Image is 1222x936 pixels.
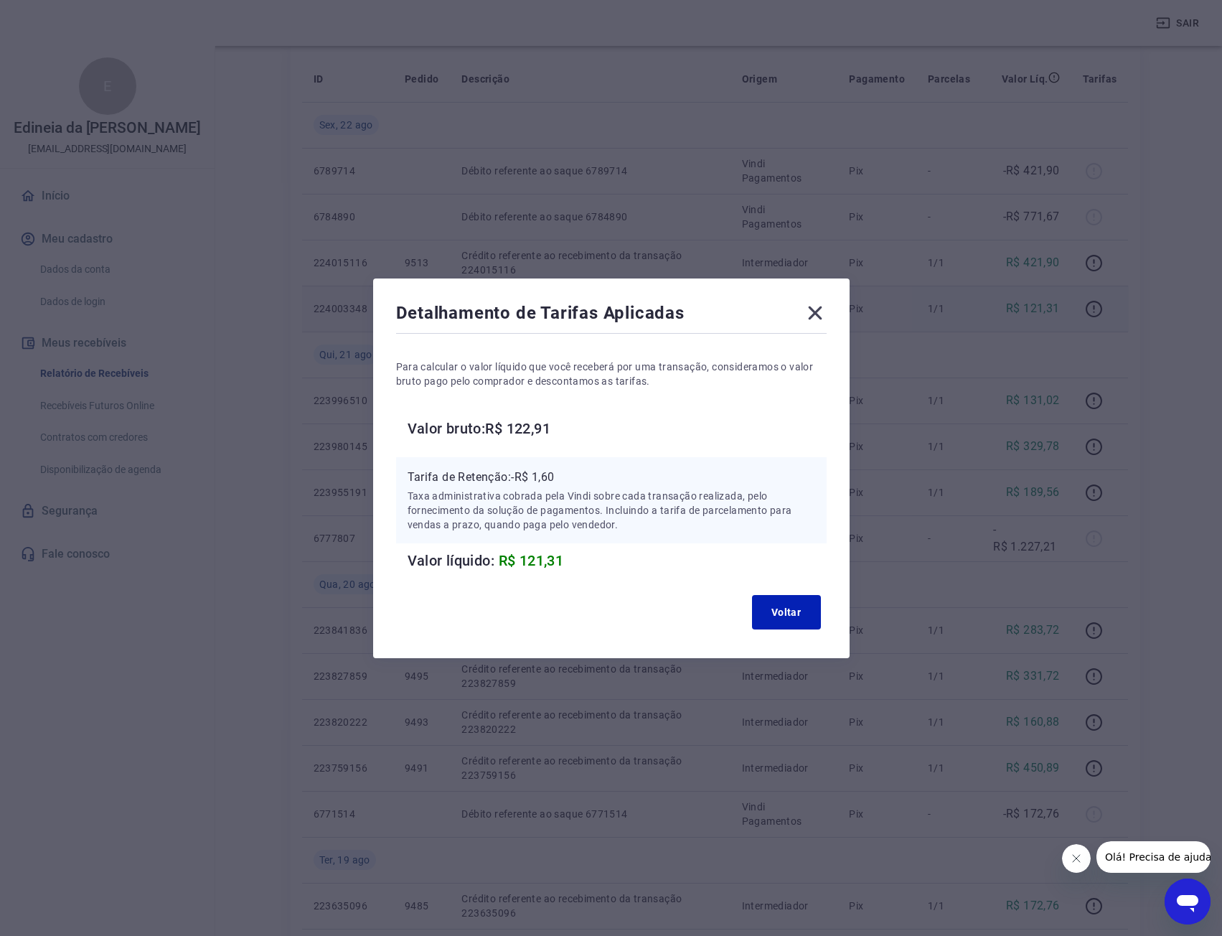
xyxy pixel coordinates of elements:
[9,10,121,22] span: Olá! Precisa de ajuda?
[408,489,815,532] p: Taxa administrativa cobrada pela Vindi sobre cada transação realizada, pelo fornecimento da soluç...
[1062,844,1091,873] iframe: Fechar mensagem
[1096,841,1211,873] iframe: Mensagem da empresa
[408,469,815,486] p: Tarifa de Retenção: -R$ 1,60
[499,552,564,569] span: R$ 121,31
[408,417,827,440] h6: Valor bruto: R$ 122,91
[408,549,827,572] h6: Valor líquido:
[396,301,827,330] div: Detalhamento de Tarifas Aplicadas
[1165,879,1211,925] iframe: Botão para abrir a janela de mensagens
[752,595,821,630] button: Voltar
[396,360,827,388] p: Para calcular o valor líquido que você receberá por uma transação, consideramos o valor bruto pag...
